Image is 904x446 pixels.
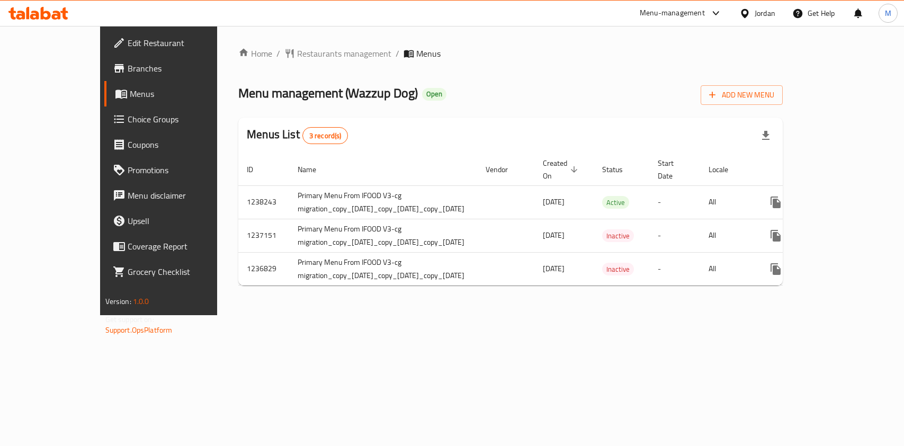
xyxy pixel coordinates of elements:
[763,190,789,215] button: more
[104,106,251,132] a: Choice Groups
[701,85,783,105] button: Add New Menu
[302,127,348,144] div: Total records count
[238,47,783,60] nav: breadcrumb
[128,164,243,176] span: Promotions
[649,219,700,252] td: -
[247,163,267,176] span: ID
[128,62,243,75] span: Branches
[128,189,243,202] span: Menu disclaimer
[700,219,755,252] td: All
[238,47,272,60] a: Home
[486,163,522,176] span: Vendor
[104,157,251,183] a: Promotions
[543,262,565,275] span: [DATE]
[104,259,251,284] a: Grocery Checklist
[700,252,755,286] td: All
[238,185,289,219] td: 1238243
[128,138,243,151] span: Coupons
[104,183,251,208] a: Menu disclaimer
[128,37,243,49] span: Edit Restaurant
[658,157,687,182] span: Start Date
[602,197,629,209] span: Active
[755,7,775,19] div: Jordan
[602,229,634,242] div: Inactive
[104,208,251,234] a: Upsell
[753,123,778,148] div: Export file
[238,81,418,105] span: Menu management ( Wazzup Dog )
[602,163,637,176] span: Status
[104,30,251,56] a: Edit Restaurant
[297,47,391,60] span: Restaurants management
[763,223,789,248] button: more
[602,263,634,275] span: Inactive
[104,81,251,106] a: Menus
[128,265,243,278] span: Grocery Checklist
[128,215,243,227] span: Upsell
[298,163,330,176] span: Name
[247,127,348,144] h2: Menus List
[104,234,251,259] a: Coverage Report
[416,47,441,60] span: Menus
[238,219,289,252] td: 1237151
[709,88,774,102] span: Add New Menu
[105,295,131,308] span: Version:
[396,47,399,60] li: /
[649,252,700,286] td: -
[105,323,173,337] a: Support.OpsPlatform
[755,154,873,186] th: Actions
[649,185,700,219] td: -
[284,47,391,60] a: Restaurants management
[303,131,348,141] span: 3 record(s)
[289,252,477,286] td: Primary Menu From IFOOD V3-cg migration_copy_[DATE]_copy_[DATE]_copy_[DATE]
[104,56,251,81] a: Branches
[602,230,634,242] span: Inactive
[763,256,789,282] button: more
[289,219,477,252] td: Primary Menu From IFOOD V3-cg migration_copy_[DATE]_copy_[DATE]_copy_[DATE]
[133,295,149,308] span: 1.0.0
[700,185,755,219] td: All
[128,113,243,126] span: Choice Groups
[640,7,705,20] div: Menu-management
[709,163,742,176] span: Locale
[422,88,446,101] div: Open
[422,90,446,99] span: Open
[289,185,477,219] td: Primary Menu From IFOOD V3-cg migration_copy_[DATE]_copy_[DATE]_copy_[DATE]
[238,154,873,286] table: enhanced table
[130,87,243,100] span: Menus
[543,228,565,242] span: [DATE]
[543,157,581,182] span: Created On
[128,240,243,253] span: Coverage Report
[885,7,891,19] span: M
[105,313,154,326] span: Get support on:
[104,132,251,157] a: Coupons
[543,195,565,209] span: [DATE]
[276,47,280,60] li: /
[238,252,289,286] td: 1236829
